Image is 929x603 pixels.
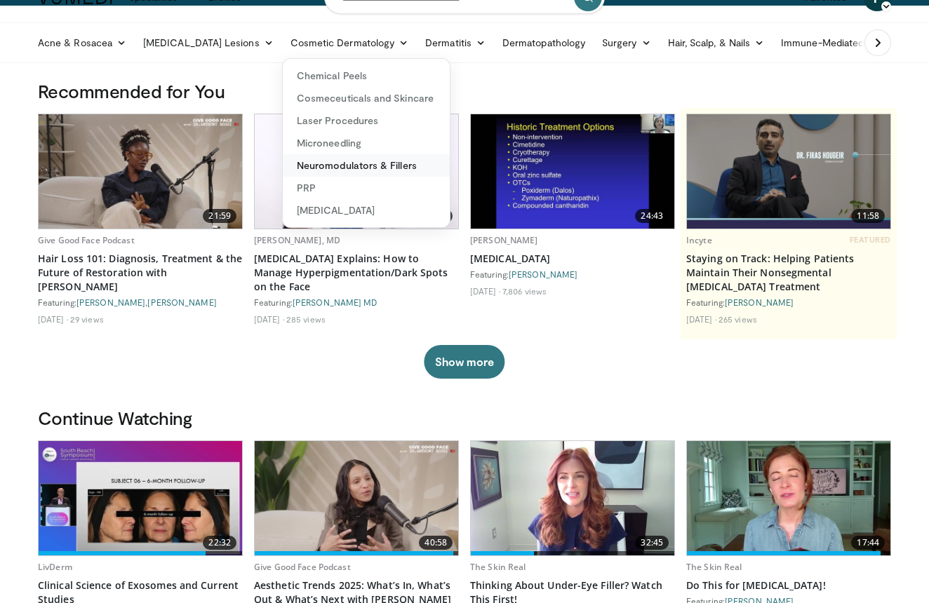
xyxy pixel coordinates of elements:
[254,297,459,308] div: Featuring:
[39,114,242,229] img: 823268b6-bc03-4188-ae60-9bdbfe394016.620x360_q85_upscale.jpg
[686,234,712,246] a: Incyte
[660,29,773,57] a: Hair, Scalp, & Nails
[719,313,757,325] li: 265 views
[470,252,675,266] a: [MEDICAL_DATA]
[39,441,242,555] a: 22:32
[255,441,458,555] a: 40:58
[471,114,674,229] img: 89cb95e9-72b3-4a52-acd5-8e0c773e34a4.620x360_q85_upscale.jpg
[203,536,236,550] span: 22:32
[851,209,885,223] span: 11:58
[773,29,886,57] a: Immune-Mediated
[424,345,504,379] button: Show more
[851,536,885,550] span: 17:44
[38,80,891,102] h3: Recommended for You
[147,297,216,307] a: [PERSON_NAME]
[29,29,135,57] a: Acne & Rosacea
[38,234,135,246] a: Give Good Face Podcast
[686,297,891,308] div: Featuring:
[686,252,891,294] a: Staying on Track: Helping Patients Maintain Their Nonsegmental [MEDICAL_DATA] Treatment
[850,235,891,245] span: FEATURED
[470,234,538,246] a: [PERSON_NAME]
[471,114,674,229] a: 24:43
[283,154,450,177] a: Neuromodulators & Fillers
[38,407,891,429] h3: Continue Watching
[38,561,72,573] a: LivDerm
[283,177,450,199] a: PRP
[594,29,660,57] a: Surgery
[38,252,243,294] a: Hair Loss 101: Diagnosis, Treatment & the Future of Restoration with [PERSON_NAME]
[686,578,891,592] a: Do This for [MEDICAL_DATA]!
[687,441,890,555] img: 17b322e0-119b-4aa0-835b-6bf70a2137a0.620x360_q85_upscale.jpg
[255,441,458,555] img: a9471e07-5807-4556-ab90-e705ef7b703c.620x360_q85_upscale.jpg
[255,114,458,229] img: e1503c37-a13a-4aad-9ea8-1e9b5ff728e6.620x360_q85_upscale.jpg
[283,87,450,109] a: Cosmeceuticals and Skincare
[70,313,104,325] li: 29 views
[254,313,284,325] li: [DATE]
[635,536,669,550] span: 32:45
[135,29,282,57] a: [MEDICAL_DATA] Lesions
[283,65,450,87] a: Chemical Peels
[419,536,453,550] span: 40:58
[254,234,340,246] a: [PERSON_NAME], MD
[283,199,450,222] a: [MEDICAL_DATA]
[293,297,377,307] a: [PERSON_NAME] MD
[471,441,674,555] img: 55e7308a-e8d1-4d0a-9228-6166f0f191ca.620x360_q85_upscale.jpg
[470,269,675,280] div: Featuring:
[687,114,890,229] img: fe0751a3-754b-4fa7-bfe3-852521745b57.png.620x360_q85_upscale.jpg
[254,561,351,573] a: Give Good Face Podcast
[494,29,594,57] a: Dermatopathology
[471,441,674,555] a: 32:45
[282,29,417,57] a: Cosmetic Dermatology
[686,561,742,573] a: The Skin Real
[203,209,236,223] span: 21:59
[687,441,890,555] a: 17:44
[38,297,243,308] div: Featuring: ,
[502,285,547,297] li: 7,806 views
[417,29,494,57] a: Dermatitis
[76,297,145,307] a: [PERSON_NAME]
[39,441,242,555] img: 5eea80e8-58a9-4887-9a8c-4d1a9f2f97ca.620x360_q85_upscale.jpg
[283,109,450,132] a: Laser Procedures
[686,313,716,325] li: [DATE]
[255,114,458,229] a: 15:17
[725,297,794,307] a: [PERSON_NAME]
[470,561,526,573] a: The Skin Real
[687,114,890,229] a: 11:58
[286,313,326,325] li: 285 views
[635,209,669,223] span: 24:43
[283,132,450,154] a: Microneedling
[39,114,242,229] a: 21:59
[509,269,577,279] a: [PERSON_NAME]
[38,313,68,325] li: [DATE]
[470,285,500,297] li: [DATE]
[254,252,459,294] a: [MEDICAL_DATA] Explains: How to Manage Hyperpigmentation/Dark Spots on the Face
